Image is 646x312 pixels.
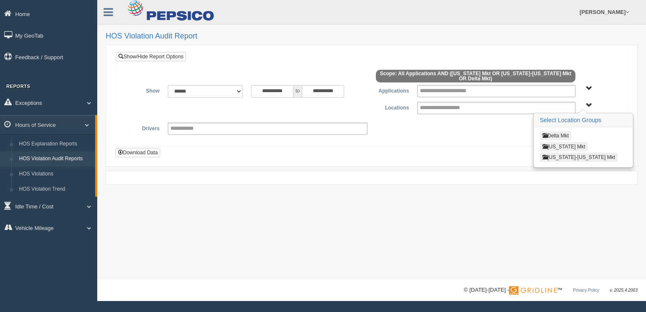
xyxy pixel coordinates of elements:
[15,137,95,152] a: HOS Explanation Reports
[15,182,95,197] a: HOS Violation Trend
[376,70,575,82] span: Scope: All Applications AND ([US_STATE] Mkt OR [US_STATE]-[US_STATE] Mkt OR Delta Mkt)
[106,32,638,41] h2: HOS Violation Audit Report
[15,151,95,167] a: HOS Violation Audit Reports
[122,85,164,95] label: Show
[122,123,164,133] label: Drivers
[610,288,638,293] span: v. 2025.4.2063
[116,52,186,61] a: Show/Hide Report Options
[540,142,588,151] button: [US_STATE] Mkt
[115,148,160,157] button: Download Data
[573,288,599,293] a: Privacy Policy
[540,153,618,162] button: [US_STATE]-[US_STATE] Mkt
[540,131,572,140] button: Delta Mkt
[464,286,638,295] div: © [DATE]-[DATE] - ™
[372,85,413,95] label: Applications
[534,114,632,127] h3: Select Location Groups
[15,167,95,182] a: HOS Violations
[293,85,302,98] span: to
[509,286,557,295] img: Gridline
[372,102,413,112] label: Locations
